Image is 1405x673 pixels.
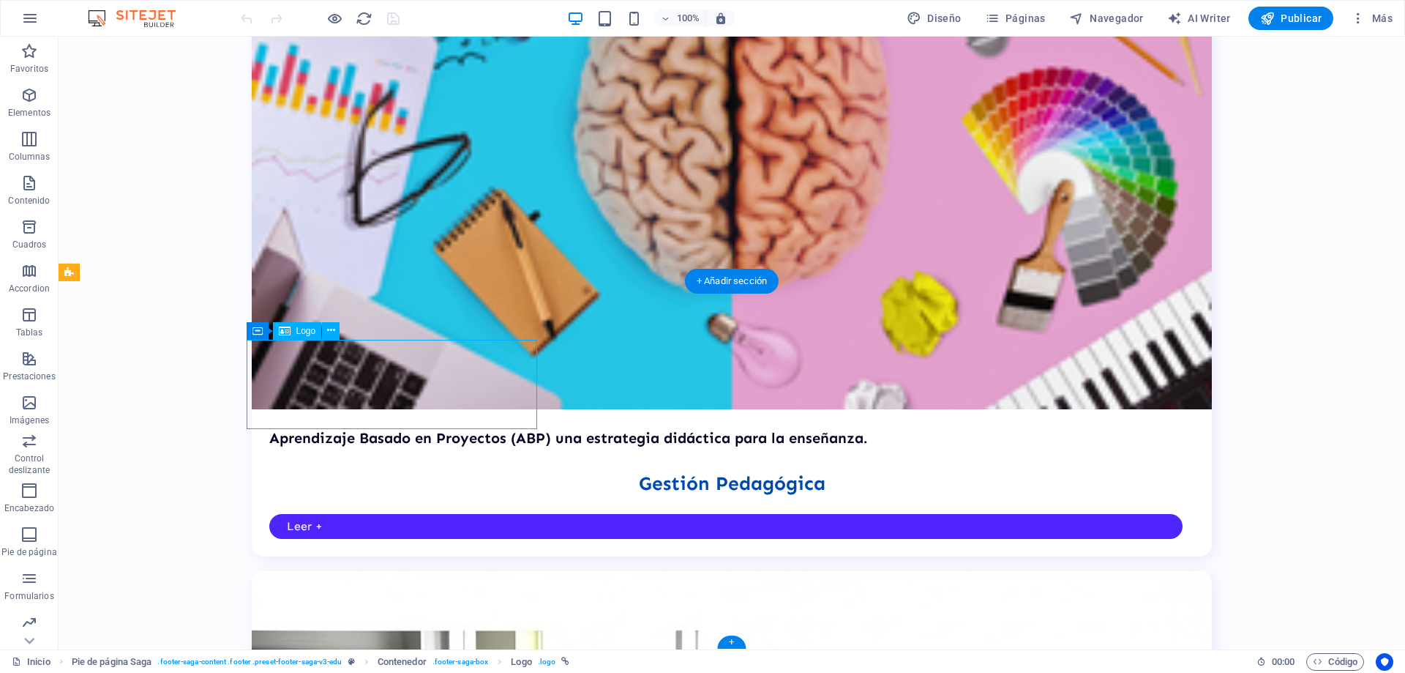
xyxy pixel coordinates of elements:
[378,653,427,671] span: Haz clic para seleccionar y doble clic para editar
[685,269,779,294] div: + Añadir sección
[432,653,489,671] span: . footer-saga-box
[1345,7,1398,30] button: Más
[157,653,342,671] span: . footer-saga-content .footer .preset-footer-saga-v3-edu
[1256,653,1295,671] h6: Tiempo de la sesión
[10,63,48,75] p: Favoritos
[511,653,531,671] span: Haz clic para seleccionar y doble clic para editar
[84,10,194,27] img: Editor Logo
[8,195,50,207] p: Contenido
[296,327,316,335] span: Logo
[901,7,967,30] button: Diseño
[1,546,56,558] p: Pie de página
[561,658,569,666] i: Este elemento está vinculado
[1167,11,1231,26] span: AI Writer
[8,107,50,119] p: Elementos
[12,653,50,671] a: Haz clic para cancelar la selección y doble clic para abrir páginas
[4,590,53,602] p: Formularios
[356,10,372,27] i: Volver a cargar página
[1272,653,1295,671] span: 00 00
[676,10,700,27] h6: 100%
[10,414,49,426] p: Imágenes
[907,11,962,26] span: Diseño
[1376,653,1393,671] button: Usercentrics
[714,12,727,25] i: Al redimensionar, ajustar el nivel de zoom automáticamente para ajustarse al dispositivo elegido.
[985,11,1046,26] span: Páginas
[16,327,43,338] p: Tablas
[326,10,343,27] button: Haz clic para salir del modo de previsualización y seguir editando
[72,653,570,671] nav: breadcrumb
[1069,11,1144,26] span: Navegador
[348,658,355,666] i: Este elemento es un preajuste personalizable
[979,7,1052,30] button: Páginas
[1313,653,1357,671] span: Código
[3,371,55,382] p: Prestaciones
[1248,7,1334,30] button: Publicar
[9,283,50,294] p: Accordion
[901,7,967,30] div: Diseño (Ctrl+Alt+Y)
[1351,11,1393,26] span: Más
[654,10,706,27] button: 100%
[355,10,372,27] button: reload
[4,502,54,514] p: Encabezado
[538,653,555,671] span: . logo
[1063,7,1150,30] button: Navegador
[1306,653,1364,671] button: Código
[1260,11,1322,26] span: Publicar
[9,151,50,163] p: Columnas
[1161,7,1237,30] button: AI Writer
[717,636,746,649] div: +
[72,653,152,671] span: Haz clic para seleccionar y doble clic para editar
[12,239,47,250] p: Cuadros
[1282,656,1284,667] span: :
